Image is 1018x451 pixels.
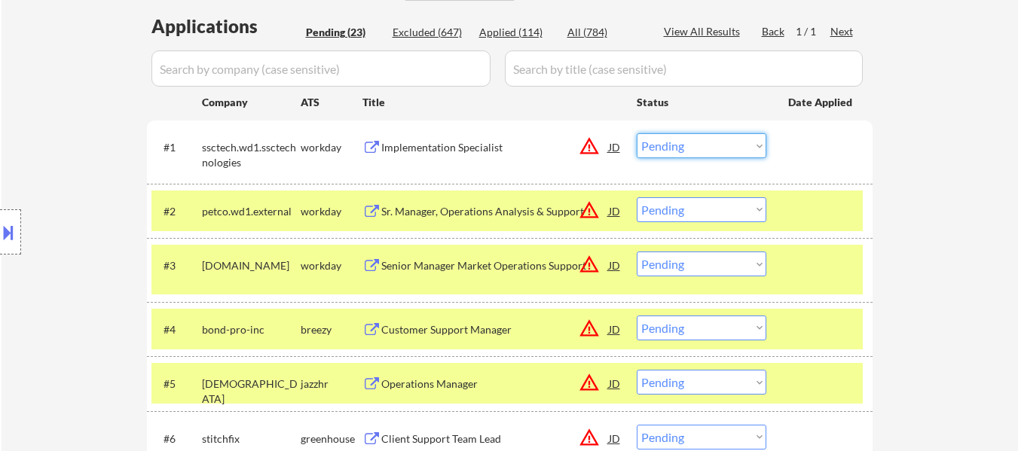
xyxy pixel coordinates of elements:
[301,376,362,392] div: jazzhr
[830,24,854,39] div: Next
[164,376,190,392] div: #5
[796,24,830,39] div: 1 / 1
[637,88,766,115] div: Status
[567,25,643,40] div: All (784)
[362,95,622,110] div: Title
[301,204,362,219] div: workday
[762,24,786,39] div: Back
[607,133,622,160] div: JD
[579,254,600,275] button: warning_amber
[664,24,744,39] div: View All Results
[301,140,362,155] div: workday
[306,25,381,40] div: Pending (23)
[381,140,609,155] div: Implementation Specialist
[607,315,622,343] div: JD
[381,258,609,273] div: Senior Manager Market Operations Support
[381,431,609,446] div: Client Support Team Lead
[301,322,362,337] div: breezy
[607,197,622,224] div: JD
[607,370,622,397] div: JD
[202,376,301,406] div: [DEMOGRAPHIC_DATA]
[301,431,362,446] div: greenhouse
[381,322,609,337] div: Customer Support Manager
[301,258,362,273] div: workday
[151,17,301,35] div: Applications
[579,200,600,221] button: warning_amber
[579,136,600,157] button: warning_amber
[151,50,491,87] input: Search by company (case sensitive)
[393,25,468,40] div: Excluded (647)
[607,251,622,279] div: JD
[788,95,854,110] div: Date Applied
[202,431,301,446] div: stitchfix
[579,427,600,448] button: warning_amber
[301,95,362,110] div: ATS
[579,372,600,393] button: warning_amber
[579,318,600,339] button: warning_amber
[479,25,555,40] div: Applied (114)
[505,50,863,87] input: Search by title (case sensitive)
[381,376,609,392] div: Operations Manager
[164,431,190,446] div: #6
[381,204,609,219] div: Sr. Manager, Operations Analysis & Support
